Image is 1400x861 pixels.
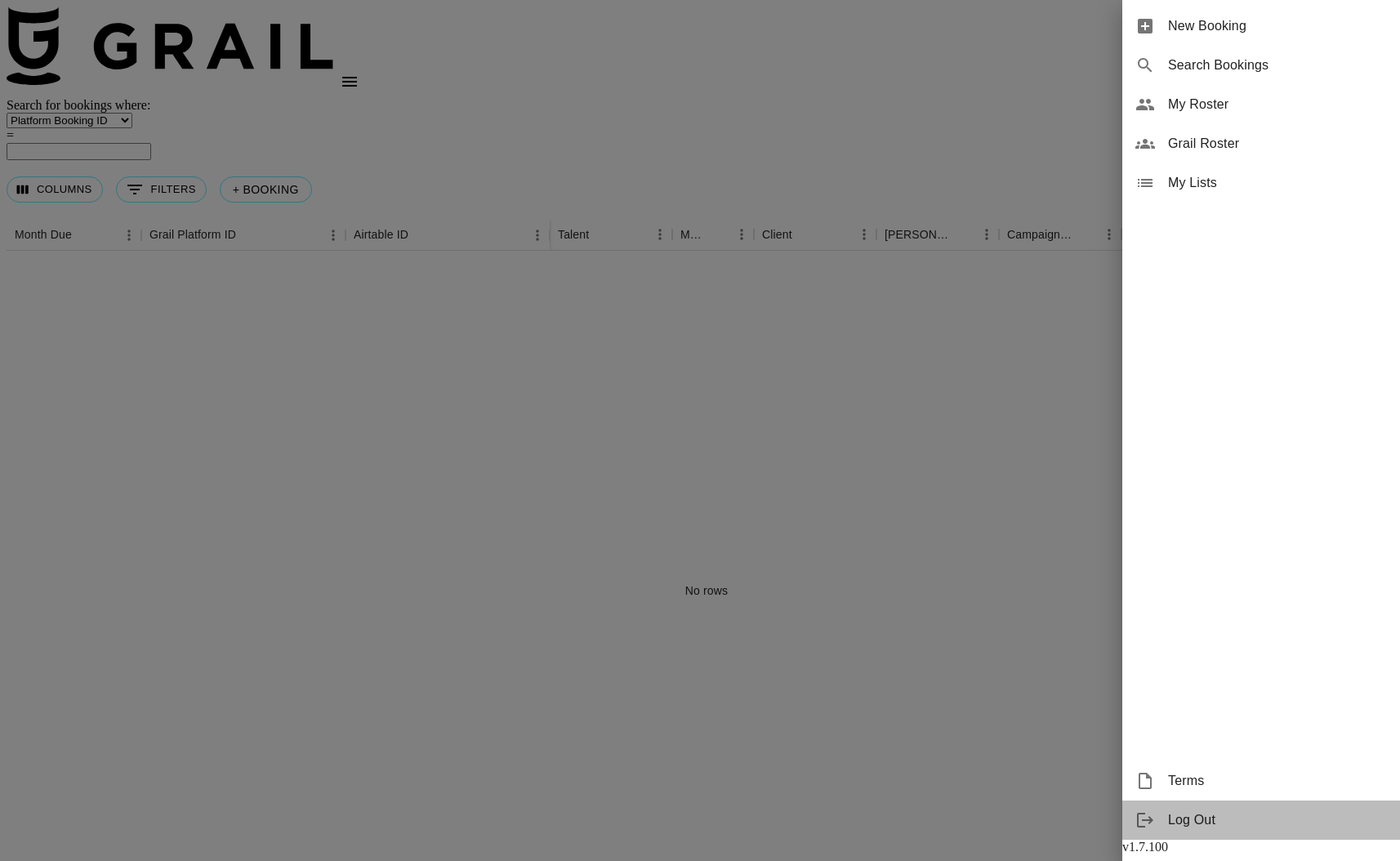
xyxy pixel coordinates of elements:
div: v 1.7.100 [1122,840,1400,854]
span: Log Out [1168,810,1387,830]
span: Grail Roster [1168,134,1387,154]
span: My Lists [1168,173,1387,193]
div: New Booking [1122,7,1400,46]
div: Terms [1122,761,1400,801]
div: My Roster [1122,85,1400,124]
span: Terms [1168,771,1387,791]
div: Search Bookings [1122,46,1400,85]
div: Grail Roster [1122,124,1400,163]
span: New Booking [1168,16,1387,36]
div: Log Out [1122,801,1400,840]
span: My Roster [1168,95,1387,114]
div: My Lists [1122,163,1400,203]
span: Search Bookings [1168,56,1387,75]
